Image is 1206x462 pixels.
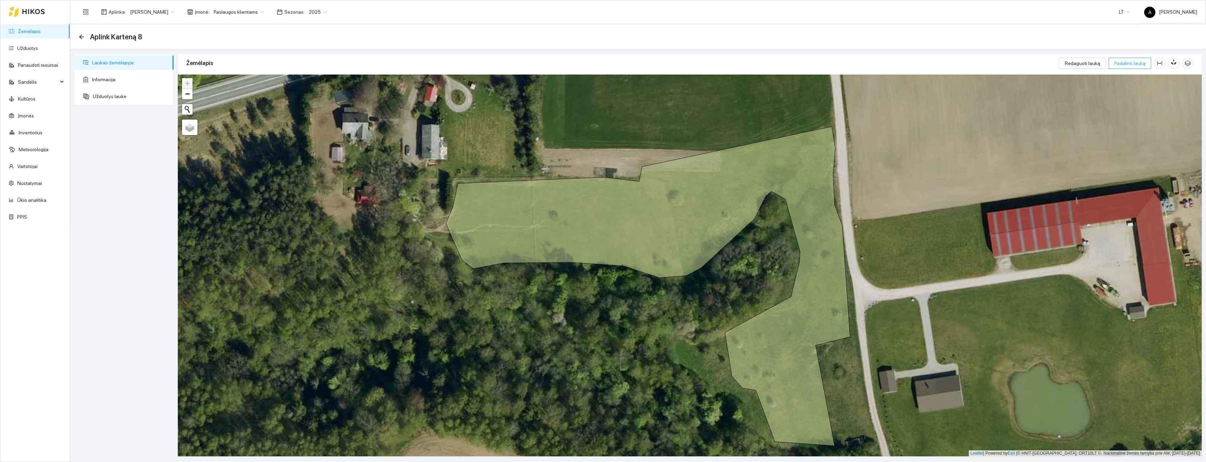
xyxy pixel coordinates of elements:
[182,104,193,115] button: Initiate a new search
[1109,60,1151,66] a: Padalinti lauką
[1154,60,1165,66] span: column-width
[17,197,46,203] a: Ūkio analitika
[186,53,1059,73] div: Žemėlapis
[1114,59,1146,67] span: Padalinti lauką
[130,7,175,17] span: Andrius Rimgaila
[17,180,42,186] a: Nustatymai
[187,9,193,15] span: shop
[19,147,48,152] a: Meteorologija
[185,79,190,88] span: +
[79,34,84,40] div: Atgal
[18,28,41,34] a: Žemėlapis
[18,75,58,89] span: Sandėlis
[1065,59,1100,67] span: Redaguoti lauką
[1119,7,1130,17] span: LT
[93,89,168,103] span: Užduotys lauke
[90,31,142,43] span: Aplink Karteną 8
[1008,451,1015,456] a: Esri
[182,78,193,89] a: Zoom in
[277,9,283,15] span: calendar
[1148,7,1152,18] span: A
[284,8,305,16] span: Sezonas :
[1109,58,1151,69] button: Padalinti lauką
[92,56,168,70] span: Laukas žemėlapyje
[969,450,1202,456] div: | Powered by © HNIT-[GEOGRAPHIC_DATA]; ORT10LT ©, Nacionalinė žemės tarnyba prie AM, [DATE]-[DATE]
[17,163,38,169] a: Vartotojai
[18,96,35,102] a: Kultūros
[79,5,93,19] button: menu-fold
[1059,60,1106,66] a: Redaguoti lauką
[1144,9,1197,15] span: [PERSON_NAME]
[18,62,58,68] a: Panaudoti resursai
[18,113,34,118] a: Įmonės
[182,89,193,99] a: Zoom out
[971,451,983,456] a: Leaflet
[83,9,89,15] span: menu-fold
[79,34,84,40] span: arrow-left
[214,7,264,17] span: Paslaugos klientams
[17,214,27,220] a: PPIS
[185,89,190,98] span: −
[195,8,209,16] span: Įmonė :
[92,72,168,86] span: Informacija
[19,130,43,135] a: Inventorius
[17,45,38,51] a: Užduotys
[109,8,126,16] span: Aplinka :
[309,7,327,17] span: 2025
[101,9,107,15] span: layout
[1016,451,1017,456] span: |
[1059,58,1106,69] button: Redaguoti lauką
[182,120,197,135] a: Layers
[1154,58,1165,69] button: column-width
